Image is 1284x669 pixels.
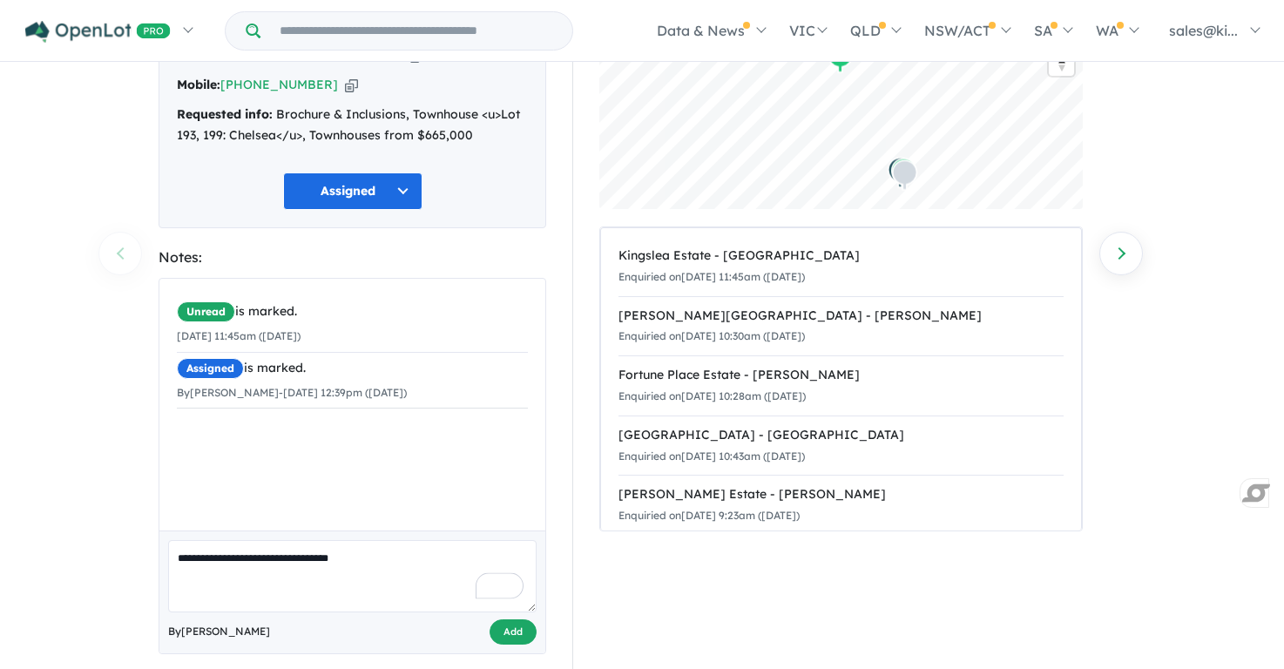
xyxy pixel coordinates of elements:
small: Enquiried on [DATE] 11:45am ([DATE]) [618,270,805,283]
small: Enquiried on [DATE] 9:23am ([DATE]) [618,509,800,522]
strong: Mobile: [177,77,220,92]
div: Brochure & Inclusions, Townhouse <u>Lot 193, 199: Chelsea</u>, Townhouses from $665,000 [177,105,528,146]
button: Add [490,619,537,645]
div: Map marker [888,157,914,189]
a: Fortune Place Estate - [PERSON_NAME]Enquiried on[DATE] 10:28am ([DATE]) [618,355,1064,416]
div: [PERSON_NAME] Estate - [PERSON_NAME] [618,484,1064,505]
a: [PHONE_NUMBER] [220,77,338,92]
div: Map marker [891,158,917,190]
small: Enquiried on [DATE] 10:28am ([DATE]) [618,389,806,402]
div: [PERSON_NAME][GEOGRAPHIC_DATA] - [PERSON_NAME] [618,306,1064,327]
small: Enquiried on [DATE] 10:43am ([DATE]) [618,449,805,463]
small: Enquiried on [DATE] 10:30am ([DATE]) [618,329,805,342]
a: [PERSON_NAME][GEOGRAPHIC_DATA] - [PERSON_NAME]Enquiried on[DATE] 10:30am ([DATE]) [618,296,1064,357]
small: By [PERSON_NAME] - [DATE] 12:39pm ([DATE]) [177,386,407,399]
span: sales@ki... [1169,22,1238,39]
span: Assigned [177,358,244,379]
button: Assigned [283,172,422,210]
div: is marked. [177,301,528,322]
a: [GEOGRAPHIC_DATA] - [GEOGRAPHIC_DATA]Enquiried on[DATE] 10:43am ([DATE]) [618,416,1064,476]
img: Openlot PRO Logo White [25,21,171,43]
button: Reset bearing to north [1049,51,1074,76]
div: is marked. [177,358,528,379]
button: Copy [345,76,358,94]
a: [PERSON_NAME] Estate - [PERSON_NAME]Enquiried on[DATE] 9:23am ([DATE]) [618,475,1064,536]
input: Try estate name, suburb, builder or developer [264,12,569,50]
div: Map marker [892,159,918,192]
div: Kingslea Estate - [GEOGRAPHIC_DATA] [618,246,1064,267]
div: Fortune Place Estate - [PERSON_NAME] [618,365,1064,386]
a: Kingslea Estate - [GEOGRAPHIC_DATA]Enquiried on[DATE] 11:45am ([DATE]) [618,237,1064,297]
span: By [PERSON_NAME] [168,623,270,640]
textarea: To enrich screen reader interactions, please activate Accessibility in Grammarly extension settings [168,540,537,612]
span: Unread [177,301,235,322]
strong: Requested info: [177,106,273,122]
div: Notes: [159,246,546,269]
div: [GEOGRAPHIC_DATA] - [GEOGRAPHIC_DATA] [618,425,1064,446]
small: [DATE] 11:45am ([DATE]) [177,329,301,342]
